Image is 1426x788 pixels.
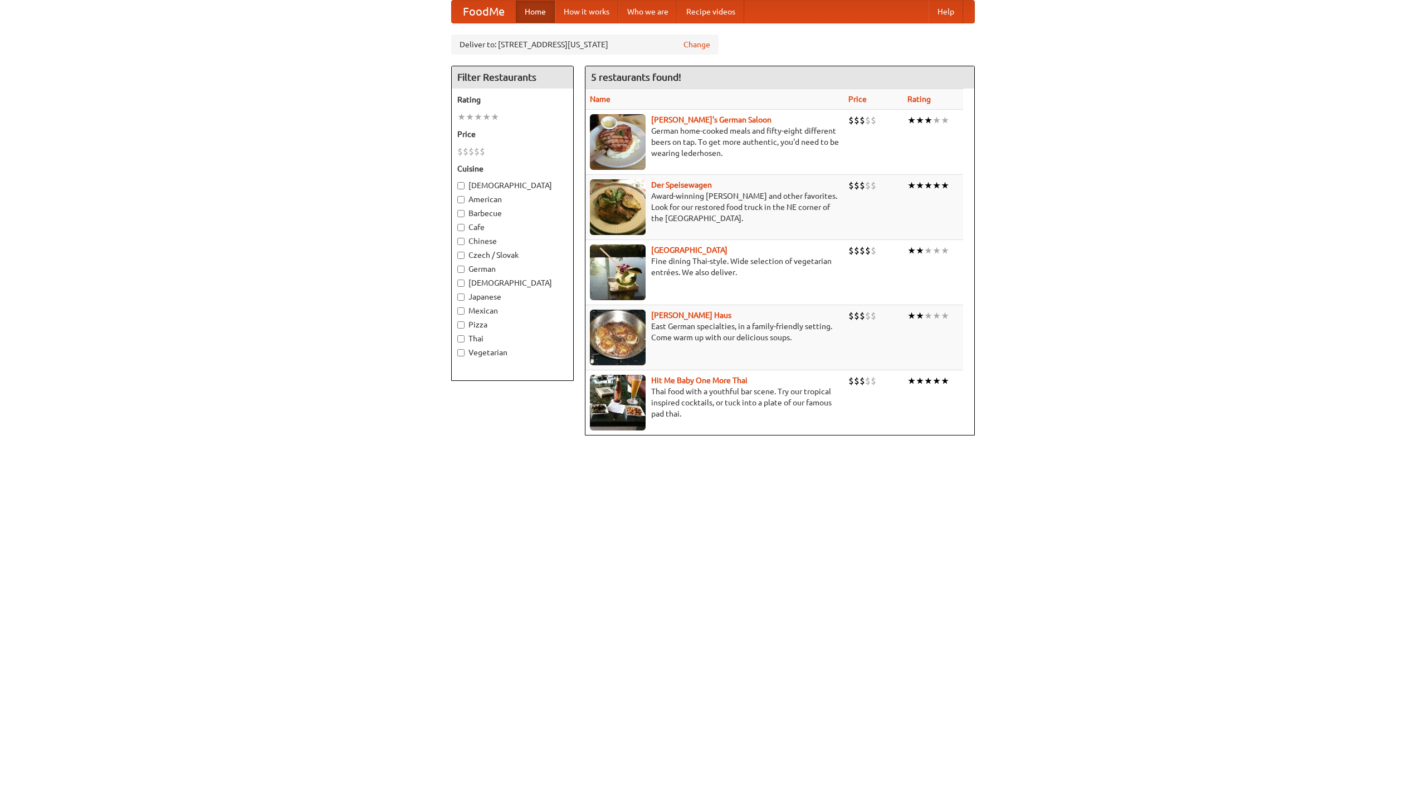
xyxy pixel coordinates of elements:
b: Der Speisewagen [651,180,712,189]
li: $ [480,145,485,158]
li: ★ [932,244,941,257]
li: $ [871,375,876,387]
li: ★ [466,111,474,123]
li: $ [871,179,876,192]
li: ★ [916,375,924,387]
label: Cafe [457,222,568,233]
li: $ [474,145,480,158]
li: ★ [941,375,949,387]
input: Mexican [457,307,465,315]
input: Thai [457,335,465,342]
li: $ [859,114,865,126]
input: Vegetarian [457,349,465,356]
input: [DEMOGRAPHIC_DATA] [457,182,465,189]
label: Thai [457,333,568,344]
a: Home [516,1,555,23]
a: FoodMe [452,1,516,23]
a: Change [683,39,710,50]
li: $ [848,114,854,126]
li: $ [859,179,865,192]
label: German [457,263,568,275]
a: Hit Me Baby One More Thai [651,376,748,385]
li: ★ [941,114,949,126]
li: $ [848,310,854,322]
li: ★ [932,114,941,126]
li: $ [859,244,865,257]
input: Japanese [457,293,465,301]
li: ★ [907,114,916,126]
li: $ [859,310,865,322]
a: Name [590,95,611,104]
li: ★ [916,114,924,126]
label: Mexican [457,305,568,316]
input: German [457,266,465,273]
p: Award-winning [PERSON_NAME] and other favorites. Look for our restored food truck in the NE corne... [590,190,839,224]
li: ★ [932,179,941,192]
li: ★ [457,111,466,123]
li: ★ [941,310,949,322]
li: $ [457,145,463,158]
input: Pizza [457,321,465,329]
label: Japanese [457,291,568,302]
h4: Filter Restaurants [452,66,573,89]
a: Who we are [618,1,677,23]
a: Price [848,95,867,104]
li: $ [854,310,859,322]
h5: Rating [457,94,568,105]
li: $ [871,114,876,126]
li: $ [463,145,468,158]
li: ★ [941,244,949,257]
li: ★ [474,111,482,123]
p: Thai food with a youthful bar scene. Try our tropical inspired cocktails, or tuck into a plate of... [590,386,839,419]
h5: Price [457,129,568,140]
li: ★ [924,375,932,387]
li: ★ [491,111,499,123]
p: Fine dining Thai-style. Wide selection of vegetarian entrées. We also deliver. [590,256,839,278]
li: $ [848,179,854,192]
label: American [457,194,568,205]
a: How it works [555,1,618,23]
li: $ [854,244,859,257]
img: babythai.jpg [590,375,646,430]
label: Pizza [457,319,568,330]
div: Deliver to: [STREET_ADDRESS][US_STATE] [451,35,719,55]
a: [GEOGRAPHIC_DATA] [651,246,727,254]
a: Help [929,1,963,23]
li: ★ [924,114,932,126]
li: ★ [941,179,949,192]
li: ★ [924,310,932,322]
a: [PERSON_NAME]'s German Saloon [651,115,771,124]
ng-pluralize: 5 restaurants found! [591,72,681,82]
li: $ [859,375,865,387]
input: [DEMOGRAPHIC_DATA] [457,280,465,287]
li: $ [865,114,871,126]
li: $ [865,375,871,387]
input: Czech / Slovak [457,252,465,259]
li: $ [854,179,859,192]
li: ★ [932,375,941,387]
li: $ [468,145,474,158]
label: Chinese [457,236,568,247]
li: $ [854,375,859,387]
li: ★ [932,310,941,322]
li: ★ [916,310,924,322]
li: $ [865,179,871,192]
label: [DEMOGRAPHIC_DATA] [457,180,568,191]
img: speisewagen.jpg [590,179,646,235]
li: $ [854,114,859,126]
li: ★ [907,179,916,192]
p: German home-cooked meals and fifty-eight different beers on tap. To get more authentic, you'd nee... [590,125,839,159]
label: Vegetarian [457,347,568,358]
a: [PERSON_NAME] Haus [651,311,731,320]
input: Cafe [457,224,465,231]
li: $ [865,244,871,257]
li: ★ [924,179,932,192]
input: American [457,196,465,203]
p: East German specialties, in a family-friendly setting. Come warm up with our delicious soups. [590,321,839,343]
li: ★ [907,375,916,387]
h5: Cuisine [457,163,568,174]
li: $ [871,310,876,322]
input: Barbecue [457,210,465,217]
